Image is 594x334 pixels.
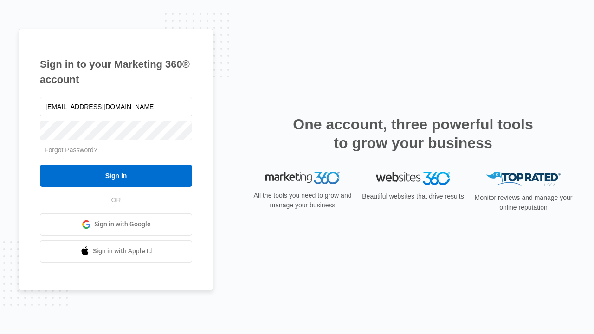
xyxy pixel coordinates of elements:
[93,246,152,256] span: Sign in with Apple Id
[40,165,192,187] input: Sign In
[40,240,192,263] a: Sign in with Apple Id
[486,172,561,187] img: Top Rated Local
[265,172,340,185] img: Marketing 360
[40,57,192,87] h1: Sign in to your Marketing 360® account
[376,172,450,185] img: Websites 360
[40,97,192,116] input: Email
[290,115,536,152] h2: One account, three powerful tools to grow your business
[251,191,355,210] p: All the tools you need to grow and manage your business
[94,219,151,229] span: Sign in with Google
[471,193,575,212] p: Monitor reviews and manage your online reputation
[105,195,128,205] span: OR
[45,146,97,154] a: Forgot Password?
[361,192,465,201] p: Beautiful websites that drive results
[40,213,192,236] a: Sign in with Google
